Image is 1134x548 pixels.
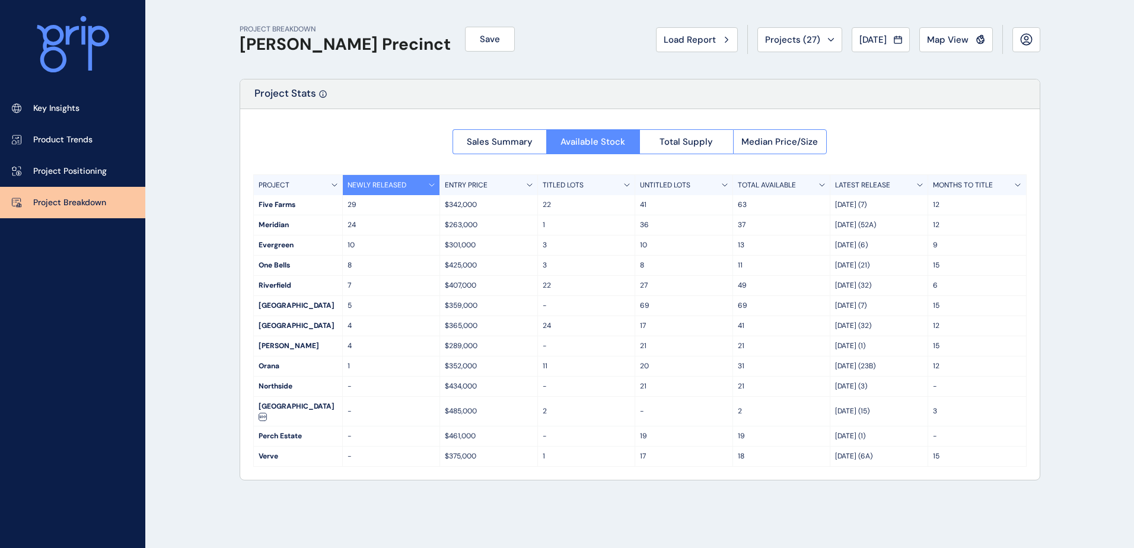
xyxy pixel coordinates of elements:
[543,361,630,371] p: 11
[348,381,435,391] p: -
[254,235,342,255] div: Evergreen
[543,451,630,461] p: 1
[543,301,630,311] p: -
[738,220,826,230] p: 37
[348,361,435,371] p: 1
[348,301,435,311] p: 5
[348,451,435,461] p: -
[543,240,630,250] p: 3
[664,34,716,46] span: Load Report
[465,27,515,52] button: Save
[543,431,630,441] p: -
[254,195,342,215] div: Five Farms
[543,341,630,351] p: -
[640,451,728,461] p: 17
[254,356,342,376] div: Orana
[640,301,728,311] p: 69
[445,220,533,230] p: $263,000
[933,431,1021,441] p: -
[933,200,1021,210] p: 12
[738,381,826,391] p: 21
[733,129,827,154] button: Median Price/Size
[738,180,796,190] p: TOTAL AVAILABLE
[445,431,533,441] p: $461,000
[835,381,923,391] p: [DATE] (3)
[835,451,923,461] p: [DATE] (6A)
[445,240,533,250] p: $301,000
[835,361,923,371] p: [DATE] (23B)
[835,431,923,441] p: [DATE] (1)
[738,451,826,461] p: 18
[240,24,451,34] p: PROJECT BREAKDOWN
[348,200,435,210] p: 29
[560,136,625,148] span: Available Stock
[919,27,993,52] button: Map View
[933,361,1021,371] p: 12
[254,296,342,316] div: [GEOGRAPHIC_DATA]
[640,180,690,190] p: UNTITLED LOTS
[445,381,533,391] p: $434,000
[933,406,1021,416] p: 3
[933,220,1021,230] p: 12
[835,321,923,331] p: [DATE] (32)
[33,103,79,114] p: Key Insights
[348,240,435,250] p: 10
[640,341,728,351] p: 21
[738,200,826,210] p: 63
[254,336,342,356] div: [PERSON_NAME]
[933,341,1021,351] p: 15
[738,301,826,311] p: 69
[933,451,1021,461] p: 15
[933,301,1021,311] p: 15
[639,129,733,154] button: Total Supply
[254,316,342,336] div: [GEOGRAPHIC_DATA]
[445,301,533,311] p: $359,000
[927,34,969,46] span: Map View
[835,220,923,230] p: [DATE] (52A)
[640,260,728,270] p: 8
[453,129,546,154] button: Sales Summary
[543,220,630,230] p: 1
[640,431,728,441] p: 19
[835,301,923,311] p: [DATE] (7)
[738,281,826,291] p: 49
[543,180,584,190] p: TITLED LOTS
[348,220,435,230] p: 24
[852,27,910,52] button: [DATE]
[835,281,923,291] p: [DATE] (32)
[543,381,630,391] p: -
[660,136,713,148] span: Total Supply
[640,240,728,250] p: 10
[33,165,107,177] p: Project Positioning
[933,240,1021,250] p: 9
[33,134,93,146] p: Product Trends
[348,431,435,441] p: -
[480,33,500,45] span: Save
[835,200,923,210] p: [DATE] (7)
[640,281,728,291] p: 27
[543,281,630,291] p: 22
[859,34,887,46] span: [DATE]
[543,200,630,210] p: 22
[445,260,533,270] p: $425,000
[348,341,435,351] p: 4
[640,200,728,210] p: 41
[445,361,533,371] p: $352,000
[738,431,826,441] p: 19
[933,281,1021,291] p: 6
[467,136,533,148] span: Sales Summary
[254,256,342,275] div: One Bells
[933,260,1021,270] p: 15
[757,27,842,52] button: Projects (27)
[741,136,818,148] span: Median Price/Size
[445,321,533,331] p: $365,000
[835,260,923,270] p: [DATE] (21)
[348,321,435,331] p: 4
[835,341,923,351] p: [DATE] (1)
[254,215,342,235] div: Meridian
[348,260,435,270] p: 8
[640,321,728,331] p: 17
[445,406,533,416] p: $485,000
[240,34,451,55] h1: [PERSON_NAME] Precinct
[543,260,630,270] p: 3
